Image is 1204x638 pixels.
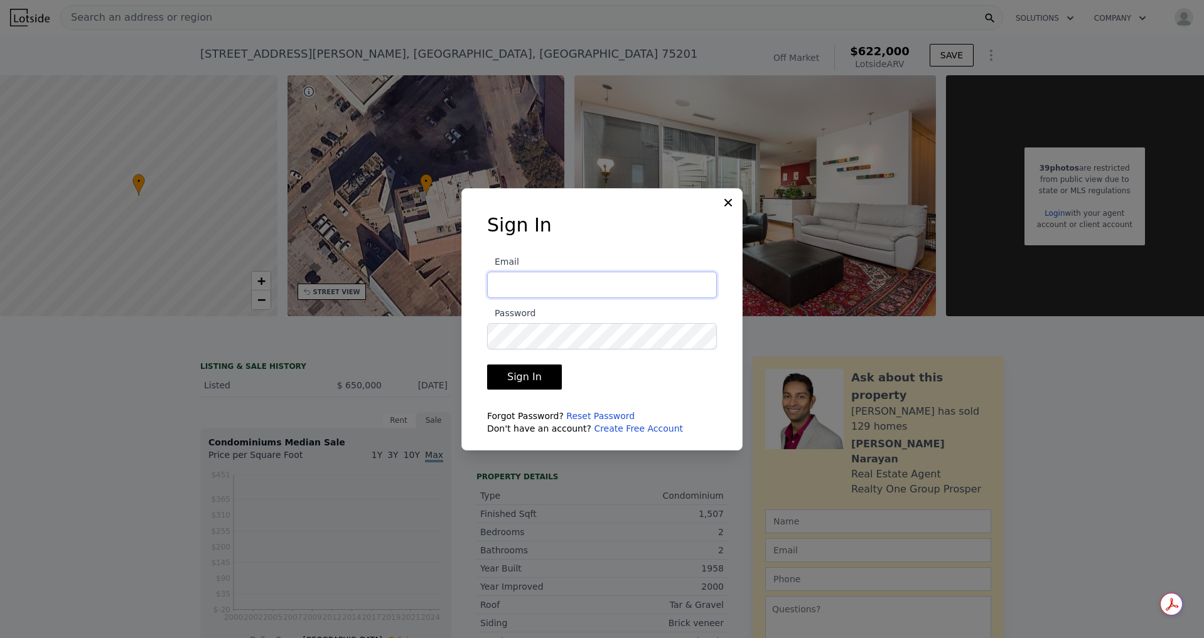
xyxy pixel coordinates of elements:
input: Password [487,323,717,349]
a: Create Free Account [594,423,683,433]
input: Email [487,272,717,298]
div: Forgot Password? Don't have an account? [487,410,717,435]
a: Reset Password [566,411,635,421]
button: Sign In [487,364,562,390]
h3: Sign In [487,214,717,237]
span: Password [487,308,535,318]
span: Email [487,257,519,267]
